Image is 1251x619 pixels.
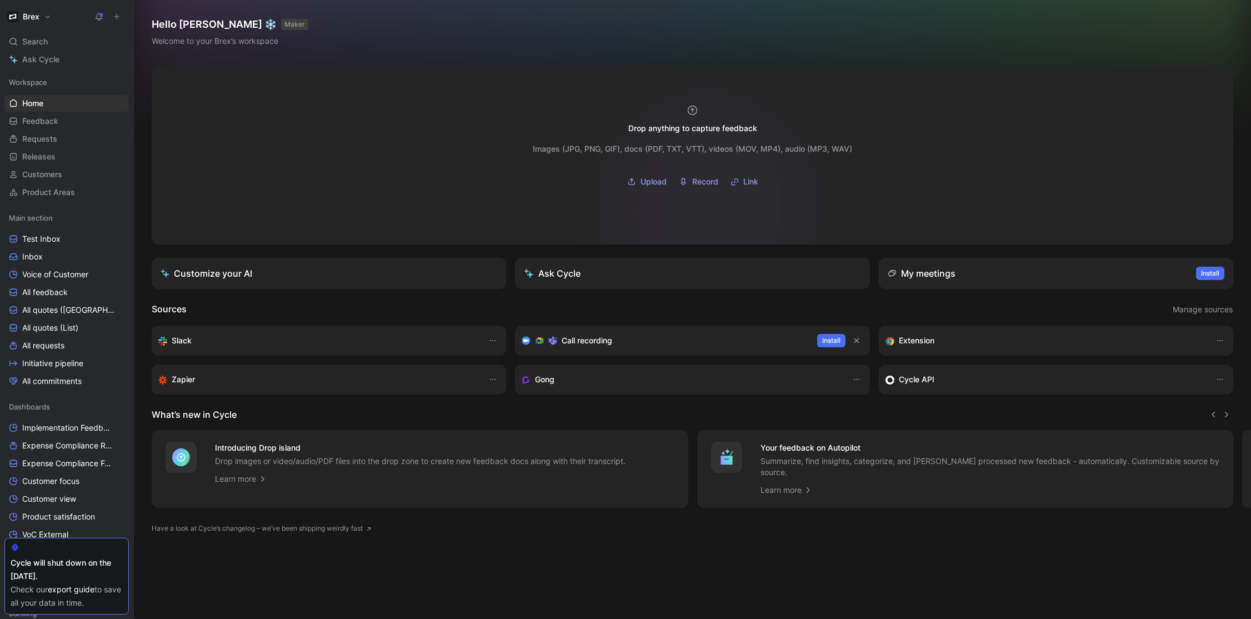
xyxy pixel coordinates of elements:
[22,53,59,66] span: Ask Cycle
[152,34,308,48] div: Welcome to your Brex’s workspace
[4,74,129,91] div: Workspace
[158,334,477,347] div: Sync your customers, send feedback and get updates in Slack
[760,441,1220,455] h4: Your feedback on Autopilot
[215,456,625,467] p: Drop images or video/audio/PDF files into the drop zone to create new feedback docs along with th...
[22,233,61,244] span: Test Inbox
[22,340,64,351] span: All requests
[4,33,129,50] div: Search
[48,585,94,594] a: export guide
[22,440,115,451] span: Expense Compliance Requests
[4,337,129,354] a: All requests
[692,175,718,188] span: Record
[23,12,39,22] h1: Brex
[281,19,308,30] button: MAKER
[152,258,506,289] a: Customize your AI
[22,422,114,433] span: Implementation Feedback
[760,483,813,497] a: Learn more
[899,373,934,386] h3: Cycle API
[22,511,95,522] span: Product satisfaction
[1172,302,1233,317] button: Manage sources
[640,175,667,188] span: Upload
[172,334,192,347] h3: Slack
[4,95,129,112] a: Home
[4,398,129,415] div: Dashboards
[11,556,123,583] div: Cycle will shut down on the [DATE].
[22,358,83,369] span: Initiative pipeline
[11,583,123,610] div: Check our to save all your data in time.
[4,231,129,247] a: Test Inbox
[152,523,372,534] a: Have a look at Cycle’s changelog – we’ve been shipping weirdly fast
[9,212,53,223] span: Main section
[4,302,129,318] a: All quotes ([GEOGRAPHIC_DATA])
[215,441,625,455] h4: Introducing Drop island
[4,473,129,490] a: Customer focus
[4,284,129,301] a: All feedback
[22,169,62,180] span: Customers
[675,173,722,190] button: Record
[522,334,808,347] div: Record & transcribe meetings from Zoom, Meet & Teams.
[4,373,129,390] a: All commitments
[4,355,129,372] a: Initiative pipeline
[4,437,129,454] a: Expense Compliance Requests
[4,148,129,165] a: Releases
[562,334,612,347] h3: Call recording
[4,51,129,68] a: Ask Cycle
[22,269,88,280] span: Voice of Customer
[22,529,68,540] span: VoC External
[161,267,252,280] div: Customize your AI
[215,472,267,486] a: Learn more
[885,373,1204,386] div: Sync customers & send feedback from custom sources. Get inspired by our favorite use case
[524,267,581,280] div: Ask Cycle
[4,266,129,283] a: Voice of Customer
[4,131,129,147] a: Requests
[22,151,56,162] span: Releases
[152,302,187,317] h2: Sources
[22,304,116,316] span: All quotes ([GEOGRAPHIC_DATA])
[4,526,129,543] a: VoC External
[628,122,757,135] div: Drop anything to capture feedback
[22,116,58,127] span: Feedback
[22,287,68,298] span: All feedback
[9,401,50,412] span: Dashboards
[22,458,116,469] span: Expense Compliance Feedback
[172,373,195,386] h3: Zapier
[760,456,1220,478] p: Summarize, find insights, categorize, and [PERSON_NAME] processed new feedback - automatically. C...
[4,491,129,507] a: Customer view
[22,187,75,198] span: Product Areas
[7,11,18,22] img: Brex
[4,248,129,265] a: Inbox
[22,251,43,262] span: Inbox
[22,493,76,505] span: Customer view
[4,420,129,436] a: Implementation Feedback
[4,209,129,390] div: Main sectionTest InboxInboxVoice of CustomerAll feedbackAll quotes ([GEOGRAPHIC_DATA])All quotes ...
[1201,268,1219,279] span: Install
[22,476,79,487] span: Customer focus
[535,373,554,386] h3: Gong
[1173,303,1233,316] span: Manage sources
[152,18,308,31] h1: Hello [PERSON_NAME] ❄️
[22,376,82,387] span: All commitments
[22,322,78,333] span: All quotes (List)
[4,184,129,201] a: Product Areas
[152,408,237,421] h2: What’s new in Cycle
[9,77,47,88] span: Workspace
[158,373,477,386] div: Capture feedback from thousands of sources with Zapier (survey results, recordings, sheets, etc).
[4,209,129,226] div: Main section
[822,335,840,346] span: Install
[522,373,840,386] div: Capture feedback from your incoming calls
[817,334,845,347] button: Install
[4,398,129,596] div: DashboardsImplementation FeedbackExpense Compliance RequestsExpense Compliance FeedbackCustomer f...
[22,98,43,109] span: Home
[743,175,758,188] span: Link
[22,35,48,48] span: Search
[4,320,129,336] a: All quotes (List)
[4,9,54,24] button: BrexBrex
[888,267,955,280] div: My meetings
[727,173,762,190] button: Link
[4,166,129,183] a: Customers
[899,334,934,347] h3: Extension
[623,173,670,190] button: Upload
[4,113,129,129] a: Feedback
[533,142,852,156] div: Images (JPG, PNG, GIF), docs (PDF, TXT, VTT), videos (MOV, MP4), audio (MP3, WAV)
[4,455,129,472] a: Expense Compliance Feedback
